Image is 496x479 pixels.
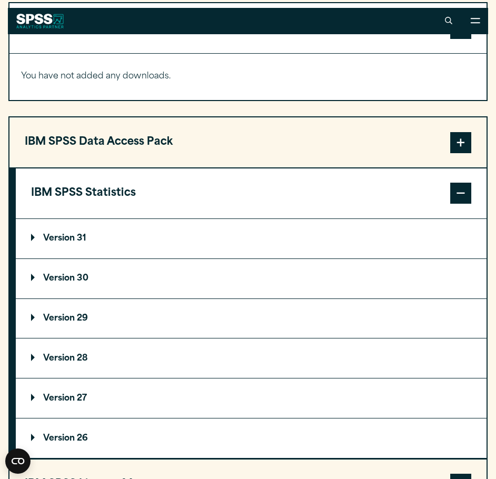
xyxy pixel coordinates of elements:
[16,338,487,378] summary: Version 28
[5,448,31,474] button: Open CMP widget
[16,259,487,298] summary: Version 30
[16,378,487,418] summary: Version 27
[31,434,88,443] p: Version 26
[16,168,487,218] button: IBM SPSS Statistics
[9,117,487,167] button: IBM SPSS Data Access Pack
[21,69,475,84] p: You have not added any downloads.
[31,314,88,323] p: Version 29
[16,299,487,338] summary: Version 29
[16,418,487,458] summary: Version 26
[16,218,487,458] div: IBM SPSS Statistics
[31,394,87,403] p: Version 27
[16,219,487,258] summary: Version 31
[31,354,88,363] p: Version 28
[16,14,64,28] img: SPSS White Logo
[31,234,86,243] p: Version 31
[9,3,487,53] button: Your Downloads
[9,53,487,100] div: Your Downloads
[31,274,88,283] p: Version 30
